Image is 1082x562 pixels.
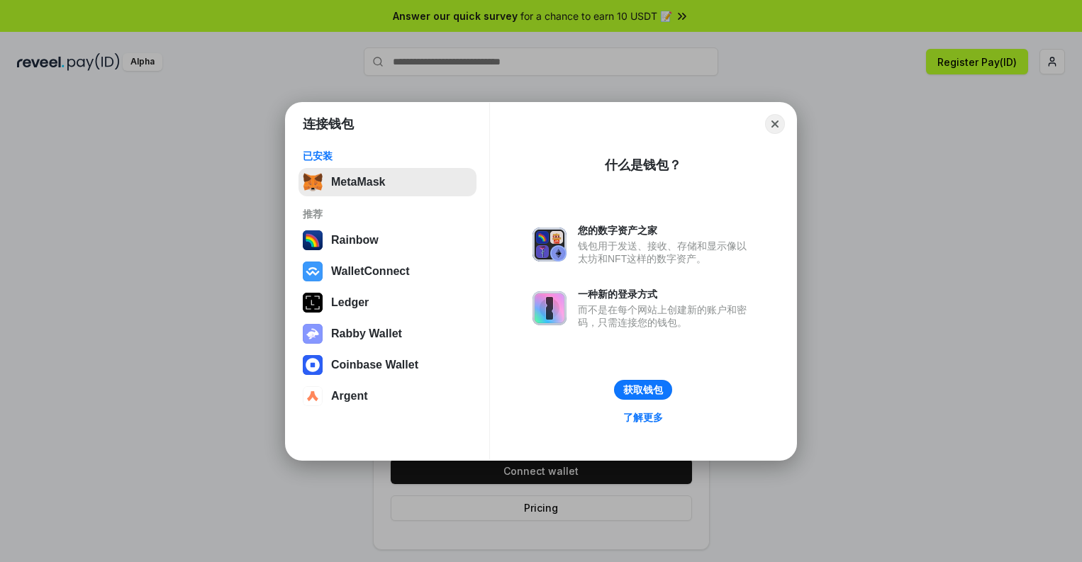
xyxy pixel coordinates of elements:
img: svg+xml,%3Csvg%20fill%3D%22none%22%20height%3D%2233%22%20viewBox%3D%220%200%2035%2033%22%20width%... [303,172,323,192]
img: svg+xml,%3Csvg%20width%3D%2228%22%20height%3D%2228%22%20viewBox%3D%220%200%2028%2028%22%20fill%3D... [303,262,323,281]
button: Coinbase Wallet [299,351,476,379]
img: svg+xml,%3Csvg%20xmlns%3D%22http%3A%2F%2Fwww.w3.org%2F2000%2Fsvg%22%20fill%3D%22none%22%20viewBox... [303,324,323,344]
div: Coinbase Wallet [331,359,418,371]
button: Close [765,114,785,134]
div: Argent [331,390,368,403]
button: 获取钱包 [614,380,672,400]
div: 获取钱包 [623,383,663,396]
a: 了解更多 [615,408,671,427]
button: Rainbow [299,226,476,254]
button: MetaMask [299,168,476,196]
button: Argent [299,382,476,410]
button: Rabby Wallet [299,320,476,348]
div: 您的数字资产之家 [578,224,754,237]
div: Rainbow [331,234,379,247]
button: Ledger [299,288,476,317]
div: Rabby Wallet [331,327,402,340]
img: svg+xml,%3Csvg%20xmlns%3D%22http%3A%2F%2Fwww.w3.org%2F2000%2Fsvg%22%20width%3D%2228%22%20height%3... [303,293,323,313]
div: Ledger [331,296,369,309]
img: svg+xml,%3Csvg%20width%3D%22120%22%20height%3D%22120%22%20viewBox%3D%220%200%20120%20120%22%20fil... [303,230,323,250]
div: 而不是在每个网站上创建新的账户和密码，只需连接您的钱包。 [578,303,754,329]
h1: 连接钱包 [303,116,354,133]
div: MetaMask [331,176,385,189]
div: 一种新的登录方式 [578,288,754,300]
img: svg+xml,%3Csvg%20width%3D%2228%22%20height%3D%2228%22%20viewBox%3D%220%200%2028%2028%22%20fill%3D... [303,355,323,375]
div: 钱包用于发送、接收、存储和显示像以太坊和NFT这样的数字资产。 [578,240,754,265]
img: svg+xml,%3Csvg%20xmlns%3D%22http%3A%2F%2Fwww.w3.org%2F2000%2Fsvg%22%20fill%3D%22none%22%20viewBox... [532,227,567,262]
img: svg+xml,%3Csvg%20width%3D%2228%22%20height%3D%2228%22%20viewBox%3D%220%200%2028%2028%22%20fill%3D... [303,386,323,406]
div: 了解更多 [623,411,663,424]
div: 推荐 [303,208,472,220]
img: svg+xml,%3Csvg%20xmlns%3D%22http%3A%2F%2Fwww.w3.org%2F2000%2Fsvg%22%20fill%3D%22none%22%20viewBox... [532,291,567,325]
div: WalletConnect [331,265,410,278]
div: 什么是钱包？ [605,157,681,174]
button: WalletConnect [299,257,476,286]
div: 已安装 [303,150,472,162]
